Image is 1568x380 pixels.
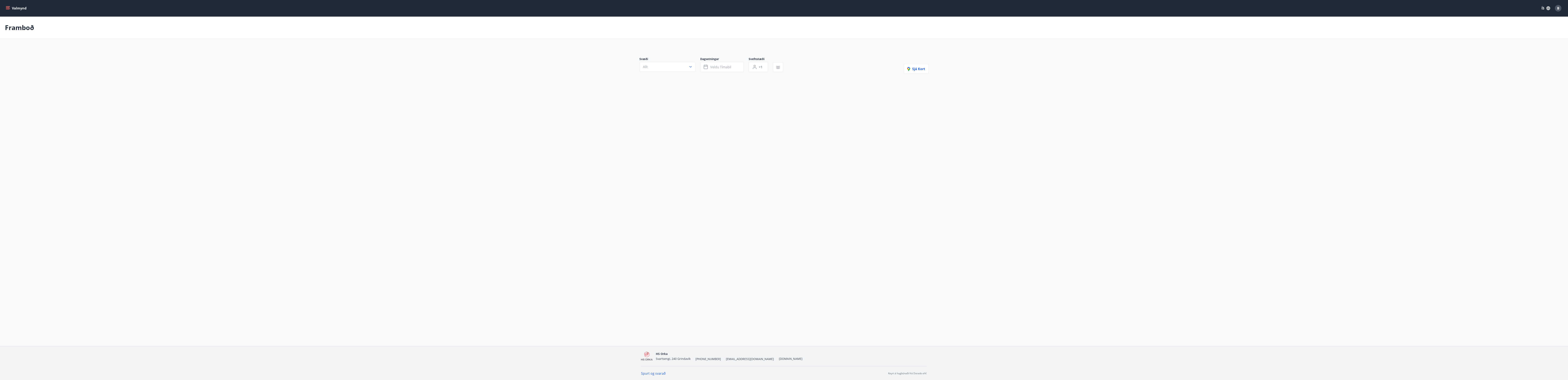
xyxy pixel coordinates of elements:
span: Svæði [639,57,700,62]
span: Veldu tímabil [710,65,731,69]
button: menu [5,5,28,12]
span: +1 [759,65,762,69]
a: [DOMAIN_NAME] [779,357,802,361]
span: [EMAIL_ADDRESS][DOMAIN_NAME] [726,357,774,361]
p: Keyrt á hugbúnaði frá Dorado ehf. [888,372,927,375]
span: Svartsengi, 240 Grindavík [656,357,691,361]
a: Spurt og svarað [641,371,666,376]
span: [PHONE_NUMBER] [695,357,721,361]
img: 4KEE8UqMSwrAKrdyHDgoo3yWdiux5j3SefYx3pqm.png [641,352,653,361]
button: ÍS [1539,5,1552,12]
p: Framboð [5,23,34,32]
button: Sjá kort [904,64,929,74]
button: Allt [639,62,695,72]
span: HS Orka [656,352,668,356]
span: Dagsetningar [700,57,749,62]
button: +1 [749,62,768,72]
button: B [1553,3,1563,13]
button: Veldu tímabil [700,62,744,72]
span: B [1557,6,1559,10]
span: Svefnstæði [749,57,773,62]
span: Sjá kort [907,67,925,71]
span: Allt [643,65,648,69]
